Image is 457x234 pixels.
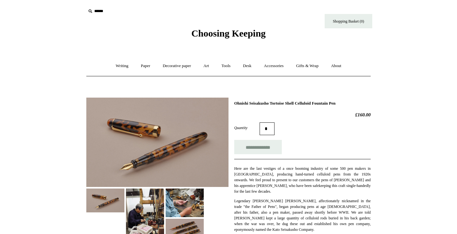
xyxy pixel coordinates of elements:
[110,58,134,74] a: Writing
[234,112,371,118] h2: £160.00
[234,101,371,106] h1: Ohnishi Seisakusho Tortoise Shell Celluloid Fountain Pen
[157,58,197,74] a: Decorative paper
[258,58,289,74] a: Accessories
[191,28,266,38] span: Choosing Keeping
[135,58,156,74] a: Paper
[198,58,215,74] a: Art
[191,33,266,38] a: Choosing Keeping
[325,14,372,28] a: Shopping Basket (0)
[216,58,236,74] a: Tools
[86,98,228,187] img: Ohnishi Seisakusho Tortoise Shell Celluloid Fountain Pen
[237,58,257,74] a: Desk
[290,58,324,74] a: Gifts & Wrap
[166,189,204,217] img: Ohnishi Seisakusho Tortoise Shell Celluloid Fountain Pen
[234,166,371,194] p: Here are the last vestiges of a once booming industry of some 500 pen makers in [GEOGRAPHIC_DATA]...
[325,58,347,74] a: About
[234,125,260,131] label: Quantity
[86,189,124,212] img: Ohnishi Seisakusho Tortoise Shell Celluloid Fountain Pen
